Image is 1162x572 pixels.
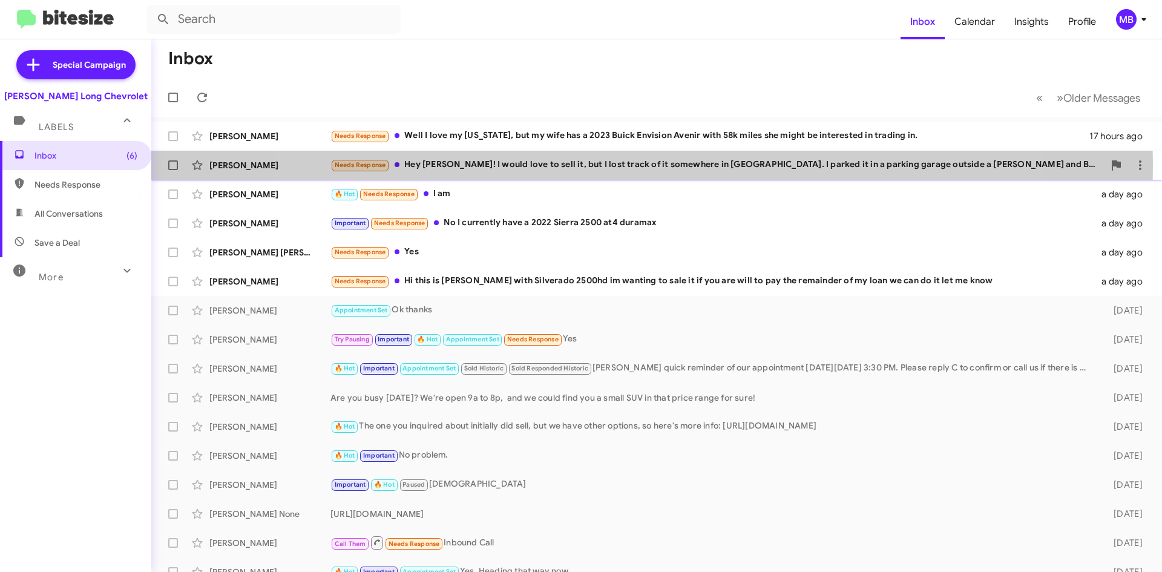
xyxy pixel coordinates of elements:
span: 🔥 Hot [417,335,438,343]
div: [PERSON_NAME] [209,537,330,549]
a: Insights [1005,4,1059,39]
div: [PERSON_NAME] [209,334,330,346]
div: The one you inquired about initially did sell, but we have other options, so here's more info: [U... [330,419,1094,433]
div: I am [330,187,1094,201]
span: Older Messages [1063,91,1140,105]
span: Appointment Set [335,306,388,314]
div: [PERSON_NAME] [209,421,330,433]
span: Try Pausing [335,335,370,343]
div: Hi this is [PERSON_NAME] with Silverado 2500hd im wanting to sale it if you are will to pay the r... [330,274,1094,288]
div: [URL][DOMAIN_NAME] [330,508,1094,520]
span: 🔥 Hot [335,364,355,372]
div: a day ago [1094,275,1152,288]
span: Special Campaign [53,59,126,71]
div: [DATE] [1094,479,1152,491]
span: 🔥 Hot [335,452,355,459]
span: Appointment Set [402,364,456,372]
div: No problem. [330,449,1094,462]
span: » [1057,90,1063,105]
div: [PERSON_NAME] Long Chevrolet [4,90,148,102]
button: MB [1106,9,1149,30]
div: [DATE] [1094,508,1152,520]
span: More [39,272,64,283]
span: Needs Response [374,219,425,227]
div: [DEMOGRAPHIC_DATA] [330,478,1094,491]
div: [PERSON_NAME] [209,130,330,142]
span: Needs Response [335,248,386,256]
div: [DATE] [1094,392,1152,404]
div: 17 hours ago [1089,130,1152,142]
span: « [1036,90,1043,105]
span: Needs Response [34,179,137,191]
div: a day ago [1094,217,1152,229]
div: Yes [330,332,1094,346]
span: Important [335,481,366,488]
span: Labels [39,122,74,133]
div: [DATE] [1094,537,1152,549]
span: Call Them [335,540,366,548]
span: Needs Response [389,540,440,548]
div: [DATE] [1094,363,1152,375]
span: Save a Deal [34,237,80,249]
span: (6) [126,150,137,162]
div: [PERSON_NAME] [209,479,330,491]
div: No I currently have a 2022 Sierra 2500 at4 duramax [330,216,1094,230]
div: [PERSON_NAME] [209,392,330,404]
div: [PERSON_NAME] [209,304,330,317]
div: [DATE] [1094,304,1152,317]
span: Needs Response [335,161,386,169]
div: [PERSON_NAME] None [209,508,330,520]
a: Calendar [945,4,1005,39]
div: [PERSON_NAME] quick reminder of our appointment [DATE][DATE] 3:30 PM. Please reply C to confirm o... [330,361,1094,375]
span: Needs Response [363,190,415,198]
div: [DATE] [1094,334,1152,346]
div: Ok thanks [330,303,1094,317]
div: [DATE] [1094,450,1152,462]
span: Important [363,364,395,372]
div: [PERSON_NAME] [209,450,330,462]
div: Well I love my [US_STATE], but my wife has a 2023 Buick Envision Avenir with 58k miles she might ... [330,129,1089,143]
span: 🔥 Hot [335,422,355,430]
span: Important [378,335,409,343]
div: [PERSON_NAME] [209,217,330,229]
span: Important [363,452,395,459]
h1: Inbox [168,49,213,68]
button: Next [1049,85,1147,110]
span: Needs Response [335,132,386,140]
span: Paused [402,481,425,488]
div: Hey [PERSON_NAME]! I would love to sell it, but I lost track of it somewhere in [GEOGRAPHIC_DATA]... [330,158,1104,172]
div: a day ago [1094,246,1152,258]
a: Inbox [901,4,945,39]
div: a day ago [1094,188,1152,200]
div: MB [1116,9,1137,30]
span: All Conversations [34,208,103,220]
span: 🔥 Hot [335,190,355,198]
a: Profile [1059,4,1106,39]
span: Sold Historic [464,364,504,372]
div: [PERSON_NAME] [209,159,330,171]
div: Yes [330,245,1094,259]
div: [PERSON_NAME] [209,188,330,200]
span: Needs Response [507,335,559,343]
span: Needs Response [335,277,386,285]
input: Search [146,5,401,34]
div: [PERSON_NAME] [209,275,330,288]
nav: Page navigation example [1029,85,1147,110]
div: [PERSON_NAME] [209,363,330,375]
div: Inbound Call [330,535,1094,550]
span: 🔥 Hot [374,481,395,488]
div: [PERSON_NAME] [PERSON_NAME] [209,246,330,258]
span: Important [335,219,366,227]
span: Inbox [34,150,137,162]
span: Sold Responded Historic [511,364,588,372]
div: Are you busy [DATE]? We're open 9a to 8p, and we could find you a small SUV in that price range f... [330,392,1094,404]
div: [DATE] [1094,421,1152,433]
a: Special Campaign [16,50,136,79]
span: Appointment Set [446,335,499,343]
button: Previous [1029,85,1050,110]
